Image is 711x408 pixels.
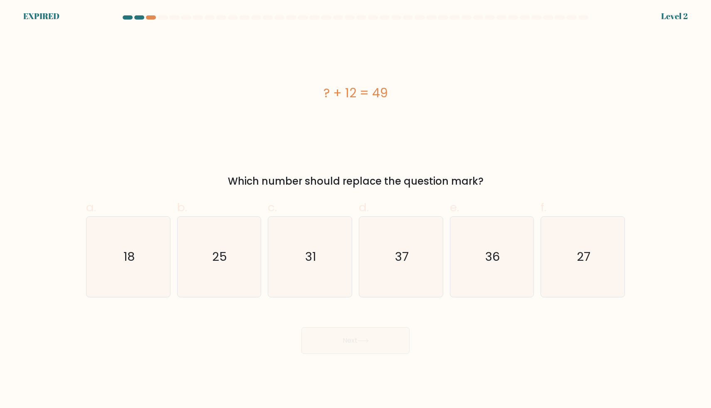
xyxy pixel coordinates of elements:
text: 36 [485,248,500,265]
div: Level 2 [661,10,688,22]
text: 27 [577,248,590,265]
text: 37 [395,248,409,265]
div: EXPIRED [23,10,59,22]
text: 31 [306,248,316,265]
span: a. [86,199,96,215]
span: b. [177,199,187,215]
span: c. [268,199,277,215]
text: 18 [123,248,135,265]
div: ? + 12 = 49 [86,84,625,102]
span: e. [450,199,459,215]
text: 25 [212,248,227,265]
span: f. [541,199,546,215]
div: Which number should replace the question mark? [91,174,620,189]
span: d. [359,199,369,215]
